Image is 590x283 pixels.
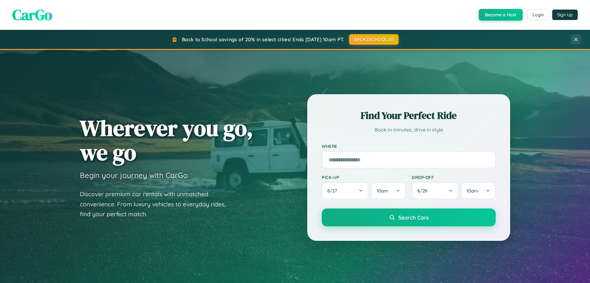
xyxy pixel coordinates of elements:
label: Drop-off [412,175,496,180]
h1: Wherever you go, we go [80,116,253,164]
span: 8 / 28 [417,188,430,194]
button: Search Cars [322,208,496,226]
span: 10am [376,188,388,194]
span: Search Cars [398,214,429,221]
button: 10am [371,182,406,199]
button: Become a Host [479,9,523,21]
span: 10am [466,188,478,194]
span: CarGo [12,5,52,25]
button: 8/27 [322,182,368,199]
label: Where [322,144,496,149]
button: 10am [461,182,496,199]
button: Sign Up [552,10,578,20]
label: Pick-up [322,175,406,180]
p: Book in minutes, drive in style [322,125,496,134]
span: 8 / 27 [327,188,340,194]
h2: Find Your Perfect Ride [322,109,496,122]
p: Discover premium car rentals with unmatched convenience. From luxury vehicles to everyday rides, ... [80,189,234,219]
button: BACK2SCHOOL20 [349,34,399,45]
h3: Begin your journey with CarGo [80,171,188,180]
button: 8/28 [412,182,458,199]
button: Login [527,9,549,20]
span: Back to School savings of 20% in select cities! Ends [DATE] 10am PT. [182,36,344,42]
